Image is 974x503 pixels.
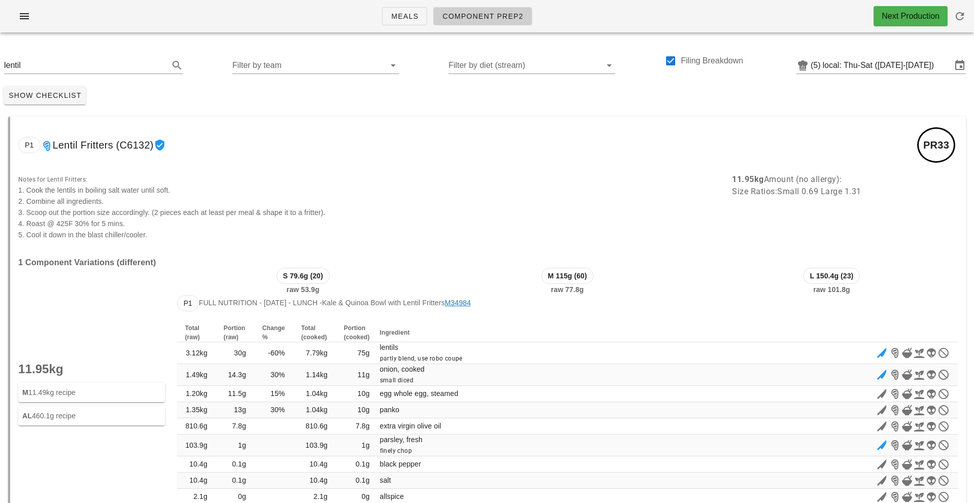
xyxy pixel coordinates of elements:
td: 1.04kg [293,386,336,402]
span: 10g [358,389,370,398]
th: Ingredient [378,324,677,342]
span: black pepper [380,460,421,468]
span: P1 [184,296,192,311]
span: 30% [270,406,285,414]
td: 10.4g [293,456,336,473]
span: onion, cooked [380,365,425,373]
span: Notes for Lentil Fritters: [18,176,87,183]
span: allspice [380,492,404,500]
button: Show Checklist [4,86,86,104]
span: M 115g (60) [548,268,587,283]
b: 11.95kg [732,174,764,184]
span: 7.8g [356,422,370,430]
span: Lentil Fritters (C6132) [53,137,154,153]
span: panko [380,406,400,414]
span: 0.1g [356,460,370,468]
td: 1g [216,435,254,456]
span: 5. Cool it down in the blast chiller/cooler. [18,231,147,239]
span: finely chop [380,447,416,454]
span: 10g [358,406,370,414]
td: 1.04kg [293,402,336,418]
span: P1 [25,137,34,153]
td: 103.9g [177,435,216,456]
span: 11g [358,371,370,379]
td: 11.5g [216,386,254,402]
td: 810.6g [177,418,216,435]
h3: 1 Component Variations (different) [18,257,958,268]
a: M34984 [445,299,471,307]
span: Full Nutrition - [DATE] - lunch - [199,299,322,307]
div: (5) [811,60,823,70]
td: 1.20kg [177,386,216,402]
span: S 79.6g (20) [283,268,323,283]
span: 0.1g [356,476,370,484]
td: 30g [216,342,254,364]
td: 1.49kg [177,364,216,386]
td: 10.4g [293,473,336,489]
td: 7.8g [216,418,254,435]
a: Meals [382,7,427,25]
strong: AL [22,412,32,420]
span: 4. Roast @ 425F 30% for 5 mins. [18,220,125,228]
td: 0.1g [216,456,254,473]
span: Component Prep2 [442,12,524,20]
div: raw 53.9g [171,262,435,301]
td: 103.9g [293,435,336,456]
td: 810.6g [293,418,336,435]
td: 13g [216,402,254,418]
span: 15% [270,389,285,398]
span: salt [380,476,391,484]
span: 75g [358,349,370,357]
span: 30% [270,371,285,379]
span: 0g [362,492,370,500]
div: raw 77.8g [435,262,700,301]
div: Amount (no allergy): Size Ratios: Small 0.69 Large 1.31 [726,167,964,246]
span: 3. Scoop out the portion size accordingly. (2 pieces each at least per meal & shape it to a fritt... [18,208,325,217]
th: Portion (raw) [216,324,254,342]
div: raw 101.8g [700,262,964,301]
span: Kale & Quinoa Bowl with Lentil Fritters [322,299,471,307]
td: 10.4g [177,473,216,489]
span: lentils [380,343,399,351]
td: 1.35kg [177,402,216,418]
strong: M [22,388,28,397]
div: Next Production [882,10,940,22]
th: Total (cooked) [293,324,336,342]
div: 11.49kg recipe [18,383,165,402]
th: Portion (cooked) [336,324,378,342]
td: 7.79kg [293,342,336,364]
span: egg whole egg, steamed [380,389,459,398]
td: 1.14kg [293,364,336,386]
th: Change % [254,324,293,342]
span: 1. Cook the lentils in boiling salt water until soft. [18,186,170,194]
span: extra virgin olive oil [380,422,441,430]
td: 3.12kg [177,342,216,364]
span: 1g [362,441,370,449]
a: Component Prep2 [433,7,532,25]
span: partly blend, use robo coupe [380,355,467,362]
span: Show Checklist [8,91,82,99]
div: Filter by team [232,57,399,74]
span: parsley, fresh [380,436,423,444]
span: small diced [380,377,418,384]
div: 460.1g recipe [22,410,161,421]
span: Meals [391,12,419,20]
th: Total (raw) [177,324,216,342]
p: 11.95kg [18,364,165,375]
div: Filter by diet (stream) [448,57,615,74]
td: 10.4g [177,456,216,473]
td: 0.1g [216,473,254,489]
div: PR33 [917,127,955,163]
label: Filing Breakdown [681,56,743,66]
span: 2. Combine all ingredients. [18,197,103,205]
td: 14.3g [216,364,254,386]
span: L 150.4g (23) [810,268,853,283]
span: -60% [268,349,285,357]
